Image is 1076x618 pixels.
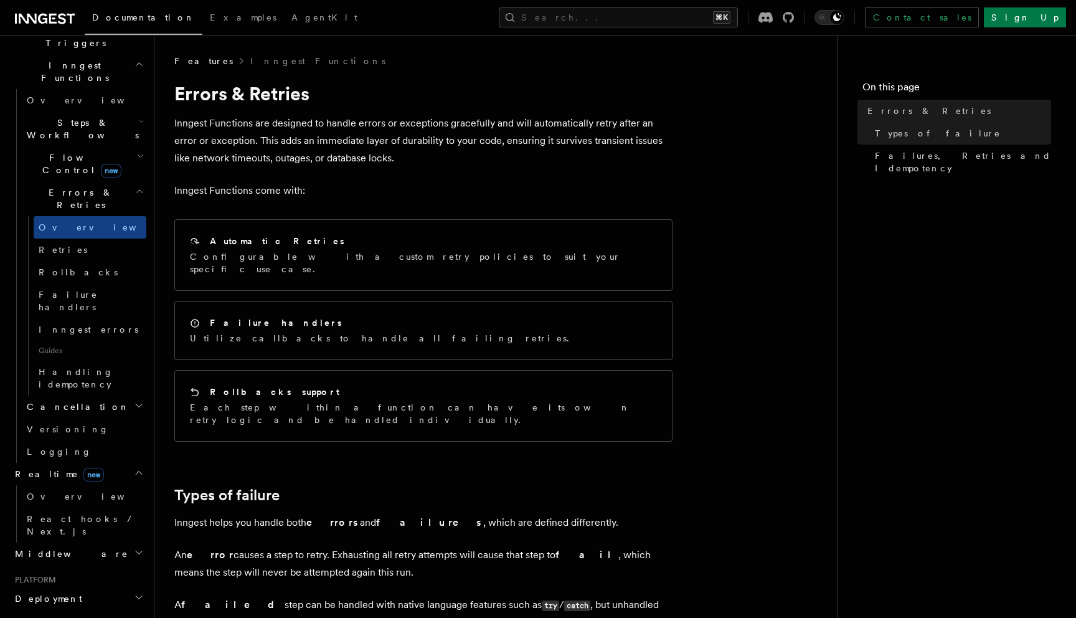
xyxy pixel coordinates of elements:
strong: errors [306,516,360,528]
button: Middleware [10,543,146,565]
p: Inngest Functions are designed to handle errors or exceptions gracefully and will automatically r... [174,115,672,167]
span: Guides [34,341,146,361]
span: Examples [210,12,276,22]
a: React hooks / Next.js [22,508,146,543]
a: Errors & Retries [862,100,1051,122]
span: Inngest Functions [10,59,134,84]
a: Failure handlersUtilize callbacks to handle all failing retries. [174,301,672,360]
span: Inngest errors [39,325,138,335]
a: Handling idempotency [34,361,146,396]
span: React hooks / Next.js [27,514,137,536]
span: AgentKit [291,12,357,22]
span: Deployment [10,592,82,605]
button: Errors & Retries [22,181,146,216]
span: Failures, Retries and Idempotency [875,150,1051,174]
button: Inngest Functions [10,54,146,89]
p: Inngest helps you handle both and , which are defined differently. [174,514,672,531]
code: catch [564,601,590,611]
span: Flow Control [22,151,137,176]
strong: failures [376,516,483,528]
a: Types of failure [174,487,280,504]
span: Steps & Workflows [22,116,139,141]
button: Deployment [10,587,146,610]
strong: failed [181,599,285,611]
span: Types of failure [875,127,1001,140]
p: Utilize callbacks to handle all failing retries. [190,332,577,345]
span: Errors & Retries [22,186,135,211]
button: Flow Controlnew [22,146,146,181]
button: Search...⌘K [499,7,738,27]
span: Overview [27,95,155,105]
h1: Errors & Retries [174,82,672,105]
a: AgentKit [284,4,365,34]
h2: Failure handlers [210,316,342,329]
h2: Rollbacks support [210,386,339,398]
p: Configurable with a custom retry policies to suit your specific use case. [190,250,657,275]
a: Inngest Functions [250,55,385,67]
a: Rollbacks supportEach step within a function can have its own retry logic and be handled individu... [174,370,672,442]
span: Features [174,55,233,67]
strong: fail [555,549,618,561]
a: Sign Up [984,7,1066,27]
a: Types of failure [870,122,1051,145]
span: Retries [39,245,87,255]
span: Overview [27,492,155,502]
a: Overview [22,89,146,112]
a: Rollbacks [34,261,146,283]
a: Inngest errors [34,318,146,341]
span: Realtime [10,468,104,480]
a: Versioning [22,418,146,440]
p: Each step within a function can have its own retry logic and be handled individually. [190,401,657,426]
span: Platform [10,575,56,585]
span: Versioning [27,424,109,434]
span: new [101,164,121,178]
span: Middleware [10,548,128,560]
button: Cancellation [22,396,146,418]
a: Documentation [85,4,202,35]
span: Cancellation [22,401,130,413]
a: Logging [22,440,146,463]
button: Toggle dark mode [814,10,844,25]
a: Automatic RetriesConfigurable with a custom retry policies to suit your specific use case. [174,219,672,291]
h4: On this page [862,80,1051,100]
span: new [83,468,104,482]
p: Inngest Functions come with: [174,182,672,199]
span: Documentation [92,12,195,22]
kbd: ⌘K [713,11,730,24]
a: Retries [34,239,146,261]
a: Overview [34,216,146,239]
span: Logging [27,447,92,457]
a: Contact sales [865,7,979,27]
strong: error [187,549,234,561]
button: Realtimenew [10,463,146,485]
a: Failure handlers [34,283,146,318]
span: Events & Triggers [10,24,136,49]
p: An causes a step to retry. Exhausting all retry attempts will cause that step to , which means th... [174,546,672,581]
span: Overview [39,222,167,232]
span: Rollbacks [39,267,118,277]
div: Inngest Functions [10,89,146,463]
a: Overview [22,485,146,508]
div: Realtimenew [10,485,146,543]
code: try [542,601,559,611]
span: Errors & Retries [867,105,991,117]
a: Examples [202,4,284,34]
span: Failure handlers [39,290,98,312]
div: Errors & Retries [22,216,146,396]
button: Steps & Workflows [22,112,146,146]
button: Events & Triggers [10,19,146,54]
span: Handling idempotency [39,367,113,389]
h2: Automatic Retries [210,235,344,247]
a: Failures, Retries and Idempotency [870,145,1051,179]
